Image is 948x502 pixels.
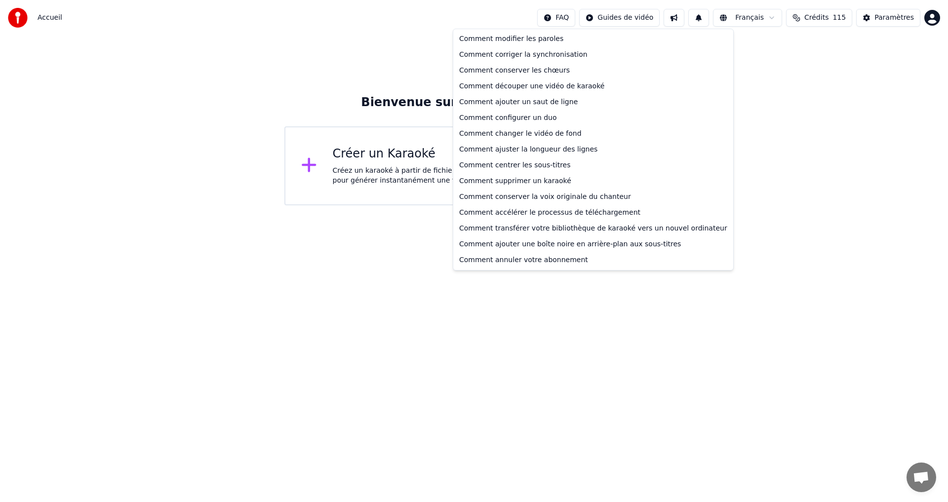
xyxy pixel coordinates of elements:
[455,78,731,94] div: Comment découper une vidéo de karaoké
[455,94,731,110] div: Comment ajouter un saut de ligne
[455,63,731,78] div: Comment conserver les chœurs
[455,252,731,268] div: Comment annuler votre abonnement
[455,110,731,126] div: Comment configurer un duo
[455,205,731,221] div: Comment accélérer le processus de téléchargement
[455,236,731,252] div: Comment ajouter une boîte noire en arrière-plan aux sous-titres
[455,173,731,189] div: Comment supprimer un karaoké
[455,157,731,173] div: Comment centrer les sous-titres
[455,126,731,142] div: Comment changer le vidéo de fond
[455,221,731,236] div: Comment transférer votre bibliothèque de karaoké vers un nouvel ordinateur
[455,189,731,205] div: Comment conserver la voix originale du chanteur
[455,142,731,157] div: Comment ajuster la longueur des lignes
[455,31,731,47] div: Comment modifier les paroles
[455,47,731,63] div: Comment corriger la synchronisation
